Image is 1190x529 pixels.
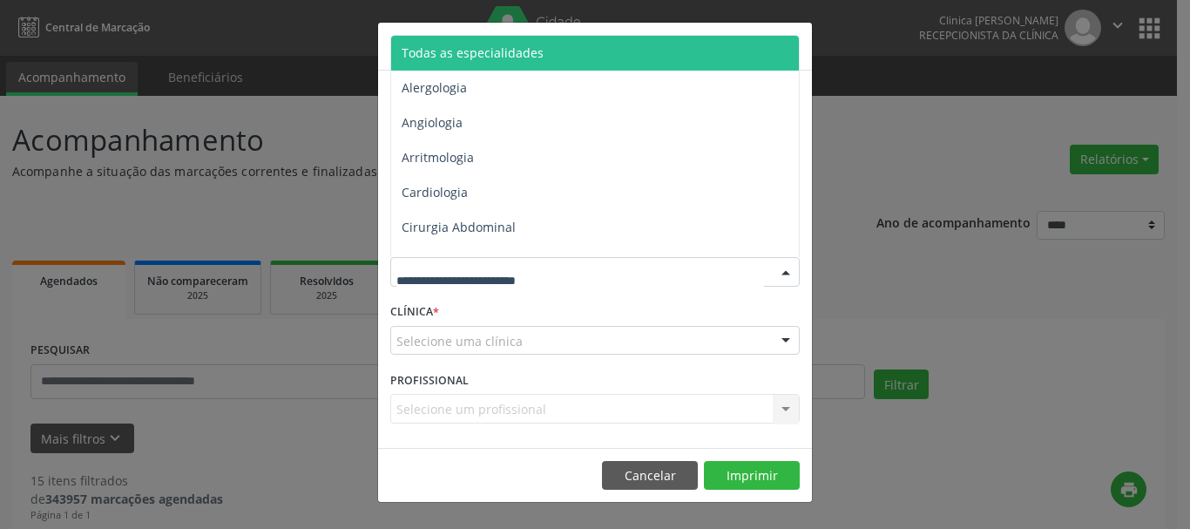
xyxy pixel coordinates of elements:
span: Cardiologia [402,184,468,200]
label: PROFISSIONAL [390,367,469,394]
label: CLÍNICA [390,299,439,326]
span: Todas as especialidades [402,44,544,61]
span: Alergologia [402,79,467,96]
button: Close [777,23,812,65]
span: Arritmologia [402,149,474,166]
span: Cirurgia Bariatrica [402,254,509,270]
span: Cirurgia Abdominal [402,219,516,235]
h5: Relatório de agendamentos [390,35,590,58]
button: Imprimir [704,461,800,491]
span: Selecione uma clínica [396,332,523,350]
button: Cancelar [602,461,698,491]
span: Angiologia [402,114,463,131]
